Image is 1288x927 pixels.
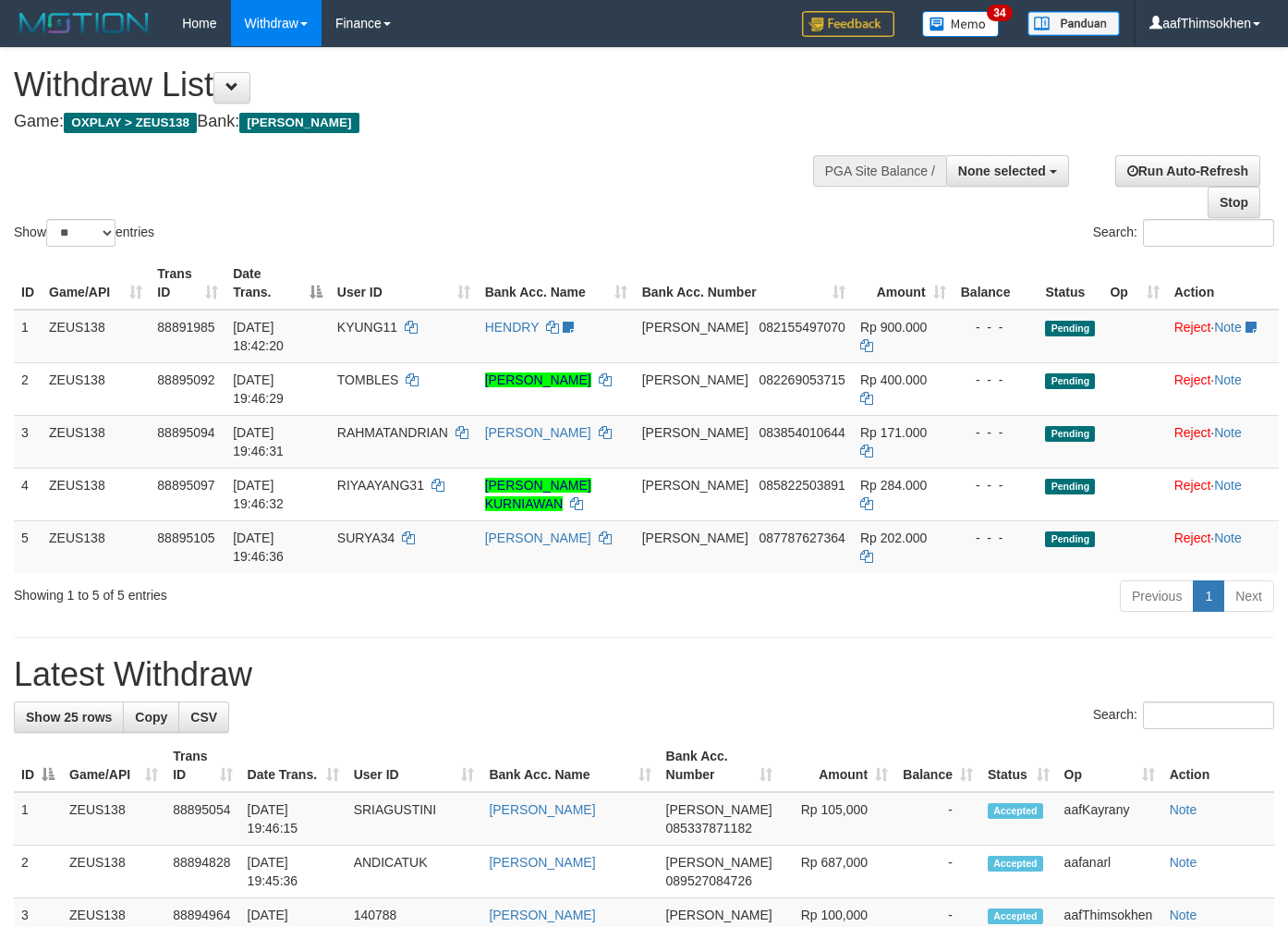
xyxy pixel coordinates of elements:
a: Stop [1208,187,1260,218]
select: Showentries [46,219,115,247]
th: Action [1162,739,1274,792]
a: Note [1170,855,1197,870]
td: ANDICATUK [346,846,482,898]
span: Rp 284.000 [860,478,927,493]
th: Status [1038,257,1102,310]
span: None selected [958,164,1046,178]
th: Game/API: activate to sort column ascending [62,739,165,792]
th: ID [14,257,42,310]
a: [PERSON_NAME] [489,855,595,870]
span: [DATE] 19:46:32 [233,478,284,511]
a: [PERSON_NAME] [485,531,591,545]
td: ZEUS138 [42,362,150,415]
td: 88894828 [165,846,239,898]
th: Balance [954,257,1039,310]
span: Accepted [988,909,1043,924]
span: Rp 171.000 [860,425,927,440]
input: Search: [1143,701,1274,729]
label: Search: [1093,701,1274,729]
span: [PERSON_NAME] [642,478,748,493]
th: Date Trans.: activate to sort column descending [225,257,330,310]
input: Search: [1143,219,1274,247]
img: Button%20Memo.svg [922,11,1000,37]
td: 88895054 [165,792,239,846]
th: Op: activate to sort column ascending [1057,739,1162,792]
a: Note [1214,320,1242,335]
td: 2 [14,362,42,415]
label: Search: [1093,219,1274,247]
td: 2 [14,846,62,898]
span: [DATE] 18:42:20 [233,320,284,353]
td: 1 [14,310,42,363]
span: RAHMATANDRIAN [337,425,448,440]
span: [PERSON_NAME] [642,372,748,387]
th: ID: activate to sort column descending [14,739,62,792]
label: Show entries [14,219,154,247]
a: Note [1170,802,1197,817]
td: 4 [14,468,42,520]
span: [DATE] 19:46:29 [233,372,284,406]
span: OXPLAY > ZEUS138 [64,113,197,133]
td: ZEUS138 [62,846,165,898]
a: Note [1214,478,1242,493]
td: 5 [14,520,42,573]
a: Run Auto-Refresh [1115,155,1260,187]
span: [PERSON_NAME] [666,802,772,817]
th: User ID: activate to sort column ascending [346,739,482,792]
span: [PERSON_NAME] [666,908,772,922]
span: SURYA34 [337,531,395,545]
th: Bank Acc. Number: activate to sort column ascending [659,739,780,792]
span: TOMBLES [337,372,399,387]
button: None selected [946,155,1069,187]
a: Previous [1120,580,1194,612]
td: · [1167,362,1279,415]
th: Trans ID: activate to sort column ascending [165,739,239,792]
div: - - - [961,318,1031,336]
td: · [1167,310,1279,363]
td: aafKayrany [1057,792,1162,846]
td: [DATE] 19:46:15 [240,792,346,846]
a: Reject [1174,372,1211,387]
div: - - - [961,476,1031,494]
th: User ID: activate to sort column ascending [330,257,478,310]
span: 34 [987,5,1012,21]
td: SRIAGUSTINI [346,792,482,846]
div: PGA Site Balance / [813,155,946,187]
img: Feedback.jpg [802,11,894,37]
th: Op: activate to sort column ascending [1102,257,1166,310]
th: Status: activate to sort column ascending [980,739,1057,792]
span: [PERSON_NAME] [666,855,772,870]
a: [PERSON_NAME] KURNIAWAN [485,478,591,511]
span: Copy 085822503891 to clipboard [759,478,844,493]
a: Reject [1174,425,1211,440]
h4: Game: Bank: [14,113,840,131]
a: Show 25 rows [14,701,124,733]
a: Next [1223,580,1274,612]
span: 88895097 [157,478,214,493]
span: [PERSON_NAME] [239,113,358,133]
td: ZEUS138 [42,310,150,363]
span: [DATE] 19:46:31 [233,425,284,458]
a: CSV [178,701,229,733]
td: [DATE] 19:45:36 [240,846,346,898]
span: Pending [1045,373,1095,389]
a: [PERSON_NAME] [489,908,595,922]
span: 88895094 [157,425,214,440]
img: panduan.png [1027,11,1120,36]
img: MOTION_logo.png [14,9,154,37]
span: Copy 082269053715 to clipboard [759,372,844,387]
span: Pending [1045,531,1095,547]
th: Amount: activate to sort column ascending [780,739,895,792]
span: Pending [1045,321,1095,336]
th: Game/API: activate to sort column ascending [42,257,150,310]
span: 88895092 [157,372,214,387]
a: [PERSON_NAME] [485,425,591,440]
div: - - - [961,371,1031,389]
span: Accepted [988,856,1043,872]
td: · [1167,468,1279,520]
span: Rp 202.000 [860,531,927,545]
th: Bank Acc. Name: activate to sort column ascending [481,739,658,792]
span: Copy 082155497070 to clipboard [759,320,844,335]
td: · [1167,520,1279,573]
td: ZEUS138 [42,415,150,468]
